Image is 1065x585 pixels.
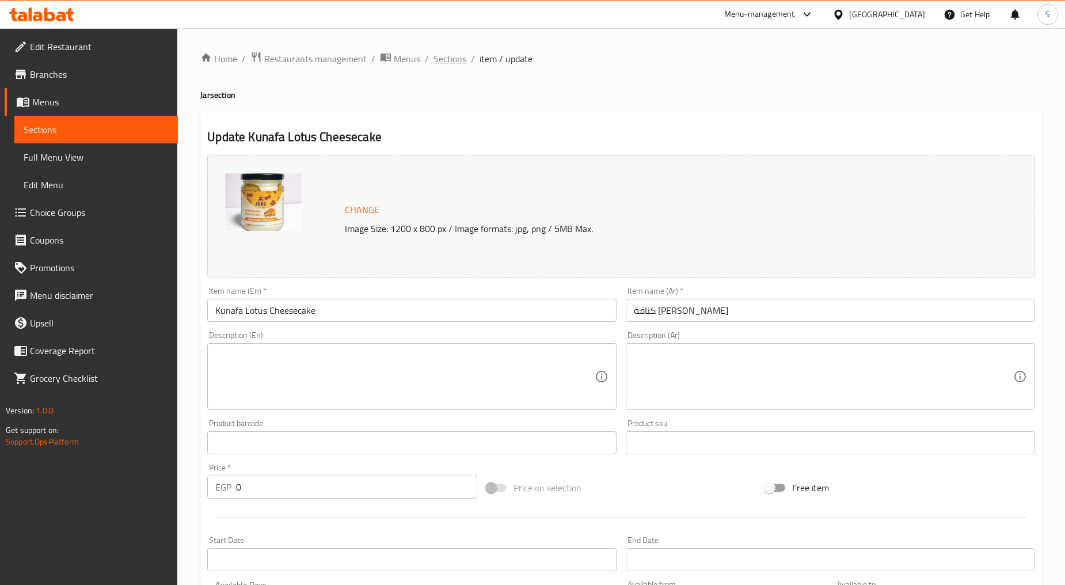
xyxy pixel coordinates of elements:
[30,288,169,302] span: Menu disclaimer
[433,52,466,66] a: Sections
[36,403,54,418] span: 1.0.0
[14,116,178,143] a: Sections
[471,52,475,66] li: /
[5,33,178,60] a: Edit Restaurant
[480,52,532,66] span: item / update
[250,51,367,66] a: Restaurants management
[425,52,429,66] li: /
[215,480,231,494] p: EGP
[225,173,302,231] img: mmw_638764376143015829
[242,52,246,66] li: /
[5,364,178,392] a: Grocery Checklist
[340,198,384,222] button: Change
[24,123,169,136] span: Sections
[30,40,169,54] span: Edit Restaurant
[207,299,617,322] input: Enter name En
[380,51,420,66] a: Menus
[30,371,169,385] span: Grocery Checklist
[30,344,169,358] span: Coverage Report
[30,67,169,81] span: Branches
[345,202,379,218] span: Change
[30,206,169,219] span: Choice Groups
[5,226,178,254] a: Coupons
[5,60,178,88] a: Branches
[30,316,169,330] span: Upsell
[5,282,178,309] a: Menu disclaimer
[200,51,1042,66] nav: breadcrumb
[5,337,178,364] a: Coverage Report
[30,261,169,275] span: Promotions
[6,434,79,449] a: Support.OpsPlatform
[32,95,169,109] span: Menus
[207,431,617,454] input: Please enter product barcode
[6,423,59,438] span: Get support on:
[6,403,34,418] span: Version:
[792,481,829,495] span: Free item
[236,476,477,499] input: Please enter price
[371,52,375,66] li: /
[207,128,1035,146] h2: Update Kunafa Lotus Cheesecake
[200,89,1042,101] h4: Jar section
[340,222,934,235] p: Image Size: 1200 x 800 px / Image formats: jpg, png / 5MB Max.
[5,199,178,226] a: Choice Groups
[14,171,178,199] a: Edit Menu
[1045,8,1050,21] span: S
[5,309,178,337] a: Upsell
[514,481,581,495] span: Price on selection
[394,52,420,66] span: Menus
[24,150,169,164] span: Full Menu View
[30,233,169,247] span: Coupons
[264,52,367,66] span: Restaurants management
[5,88,178,116] a: Menus
[24,178,169,192] span: Edit Menu
[724,7,795,21] div: Menu-management
[626,431,1035,454] input: Please enter product sku
[5,254,178,282] a: Promotions
[626,299,1035,322] input: Enter name Ar
[849,8,925,21] div: [GEOGRAPHIC_DATA]
[14,143,178,171] a: Full Menu View
[200,52,237,66] a: Home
